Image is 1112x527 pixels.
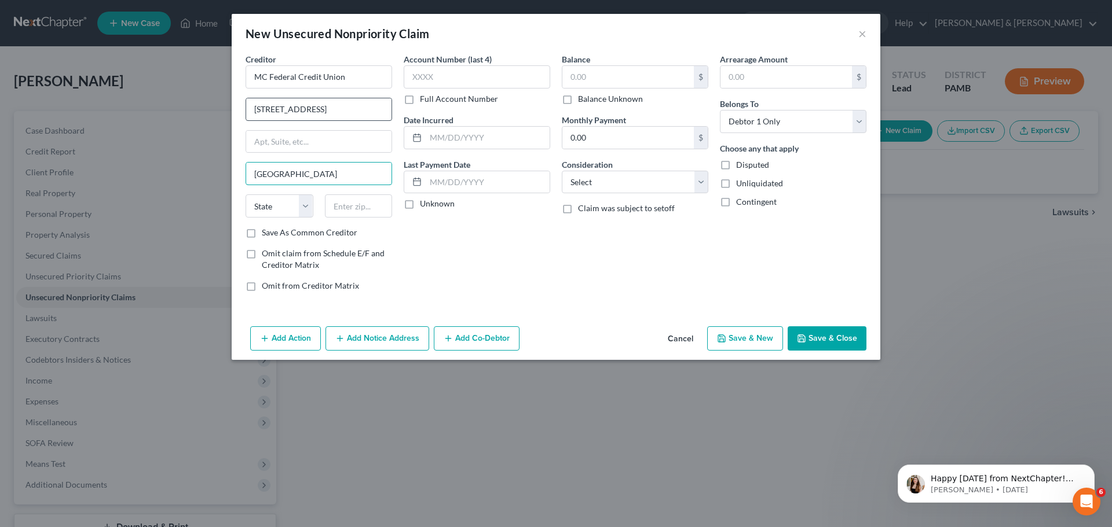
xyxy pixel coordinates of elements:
[50,34,193,123] span: Happy [DATE] from NextChapter! Our team is out of the office until [DATE]. We encourage you to us...
[246,98,392,120] input: Enter address...
[246,163,392,185] input: Enter city...
[262,248,385,270] span: Omit claim from Schedule E/F and Creditor Matrix
[325,194,393,218] input: Enter zip...
[562,127,694,149] input: 0.00
[736,178,783,188] span: Unliquidated
[426,171,550,193] input: MM/DD/YYYY
[404,53,492,65] label: Account Number (last 4)
[720,53,788,65] label: Arrearage Amount
[694,66,708,88] div: $
[1096,488,1106,497] span: 6
[562,114,626,126] label: Monthly Payment
[404,159,470,171] label: Last Payment Date
[246,25,429,42] div: New Unsecured Nonpriority Claim
[736,160,769,169] span: Disputed
[420,93,498,105] label: Full Account Number
[404,65,550,89] input: XXXX
[426,127,550,149] input: MM/DD/YYYY
[262,281,359,290] span: Omit from Creditor Matrix
[246,54,276,64] span: Creditor
[1073,488,1100,515] iframe: Intercom live chat
[562,159,613,171] label: Consideration
[420,198,455,209] label: Unknown
[858,27,866,40] button: ×
[720,142,799,154] label: Choose any that apply
[720,66,852,88] input: 0.00
[250,326,321,351] button: Add Action
[246,131,392,153] input: Apt, Suite, etc...
[720,99,759,109] span: Belongs To
[880,440,1112,521] iframe: Intercom notifications message
[694,127,708,149] div: $
[325,326,429,351] button: Add Notice Address
[578,93,643,105] label: Balance Unknown
[736,197,777,207] span: Contingent
[707,326,783,351] button: Save & New
[852,66,866,88] div: $
[659,327,703,351] button: Cancel
[246,65,392,89] input: Search creditor by name...
[262,227,357,238] label: Save As Common Creditor
[578,203,675,213] span: Claim was subject to setoff
[50,45,200,55] p: Message from Kelly, sent 56w ago
[562,53,590,65] label: Balance
[562,66,694,88] input: 0.00
[404,114,453,126] label: Date Incurred
[788,326,866,351] button: Save & Close
[434,326,520,351] button: Add Co-Debtor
